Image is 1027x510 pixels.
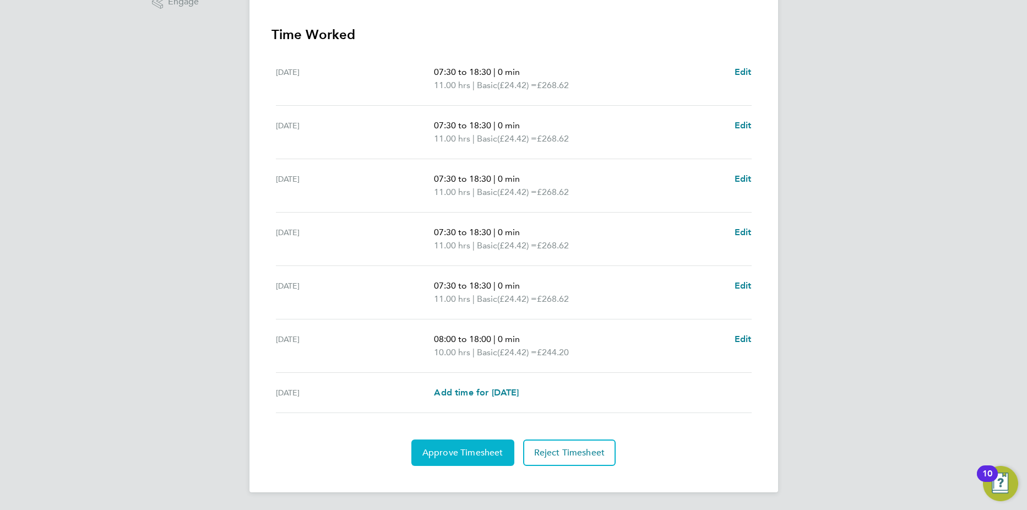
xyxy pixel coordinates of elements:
[735,227,752,237] span: Edit
[434,80,470,90] span: 11.00 hrs
[477,79,497,92] span: Basic
[983,466,1018,501] button: Open Resource Center, 10 new notifications
[497,133,537,144] span: (£24.42) =
[537,347,569,357] span: £244.20
[477,239,497,252] span: Basic
[735,172,752,186] a: Edit
[493,227,496,237] span: |
[477,346,497,359] span: Basic
[537,133,569,144] span: £268.62
[982,474,992,488] div: 10
[735,279,752,292] a: Edit
[493,173,496,184] span: |
[735,173,752,184] span: Edit
[477,132,497,145] span: Basic
[534,447,605,458] span: Reject Timesheet
[537,240,569,251] span: £268.62
[735,67,752,77] span: Edit
[276,226,434,252] div: [DATE]
[472,294,475,304] span: |
[434,173,491,184] span: 07:30 to 18:30
[498,227,520,237] span: 0 min
[434,280,491,291] span: 07:30 to 18:30
[472,347,475,357] span: |
[735,333,752,346] a: Edit
[735,120,752,131] span: Edit
[472,80,475,90] span: |
[422,447,503,458] span: Approve Timesheet
[497,347,537,357] span: (£24.42) =
[537,80,569,90] span: £268.62
[434,187,470,197] span: 11.00 hrs
[434,386,519,399] a: Add time for [DATE]
[498,280,520,291] span: 0 min
[434,240,470,251] span: 11.00 hrs
[434,133,470,144] span: 11.00 hrs
[497,294,537,304] span: (£24.42) =
[735,119,752,132] a: Edit
[498,334,520,344] span: 0 min
[276,119,434,145] div: [DATE]
[276,333,434,359] div: [DATE]
[493,334,496,344] span: |
[472,240,475,251] span: |
[497,80,537,90] span: (£24.42) =
[498,173,520,184] span: 0 min
[735,334,752,344] span: Edit
[497,187,537,197] span: (£24.42) =
[493,120,496,131] span: |
[434,67,491,77] span: 07:30 to 18:30
[523,440,616,466] button: Reject Timesheet
[477,292,497,306] span: Basic
[411,440,514,466] button: Approve Timesheet
[537,294,569,304] span: £268.62
[735,226,752,239] a: Edit
[735,280,752,291] span: Edit
[276,386,434,399] div: [DATE]
[434,294,470,304] span: 11.00 hrs
[434,387,519,398] span: Add time for [DATE]
[498,67,520,77] span: 0 min
[498,120,520,131] span: 0 min
[276,66,434,92] div: [DATE]
[537,187,569,197] span: £268.62
[434,227,491,237] span: 07:30 to 18:30
[493,67,496,77] span: |
[434,334,491,344] span: 08:00 to 18:00
[472,187,475,197] span: |
[472,133,475,144] span: |
[493,280,496,291] span: |
[271,26,756,44] h3: Time Worked
[477,186,497,199] span: Basic
[497,240,537,251] span: (£24.42) =
[434,347,470,357] span: 10.00 hrs
[735,66,752,79] a: Edit
[276,279,434,306] div: [DATE]
[276,172,434,199] div: [DATE]
[434,120,491,131] span: 07:30 to 18:30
